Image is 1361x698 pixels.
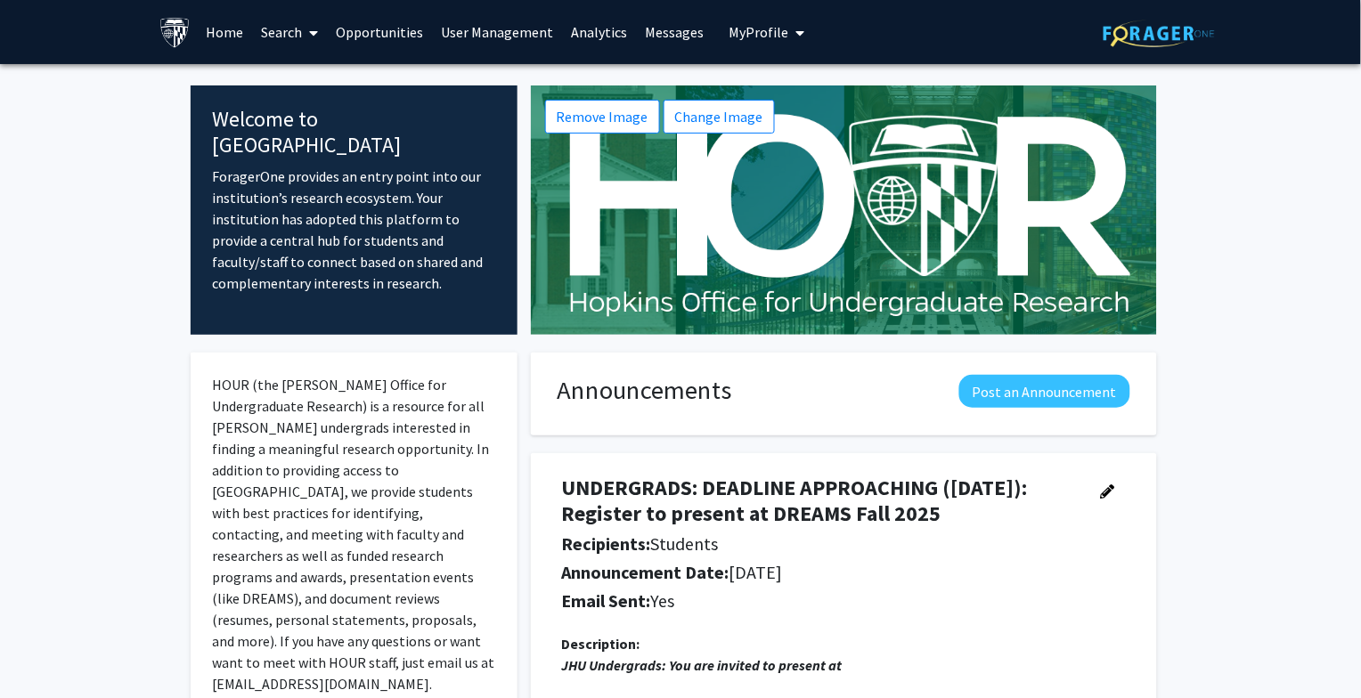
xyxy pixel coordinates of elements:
em: JHU Undergrads: You are invited to present at [562,656,843,674]
a: Home [198,1,253,63]
h4: Welcome to [GEOGRAPHIC_DATA] [212,107,496,158]
a: Messages [637,1,713,63]
img: Johns Hopkins University Logo [159,17,191,48]
a: User Management [433,1,563,63]
a: Search [253,1,328,63]
iframe: Chat [13,618,76,685]
h1: Announcements [558,375,732,406]
b: Recipients: [562,532,651,555]
p: HOUR (the [PERSON_NAME] Office for Undergraduate Research) is a resource for all [PERSON_NAME] un... [212,374,496,694]
p: ForagerOne provides an entry point into our institution’s research ecosystem. Your institution ha... [212,166,496,294]
img: Cover Image [531,85,1157,335]
img: ForagerOne Logo [1104,20,1215,47]
span: My Profile [729,23,789,41]
button: Change Image [664,100,775,134]
h4: UNDERGRADS: DEADLINE APPROACHING ([DATE]): Register to present at DREAMS Fall 2025 [562,475,1077,527]
h5: [DATE] [562,562,1077,583]
h5: Yes [562,590,1077,612]
a: Analytics [563,1,637,63]
button: Post an Announcement [959,375,1130,408]
a: Opportunities [328,1,433,63]
div: Description: [562,633,1126,654]
button: Remove Image [545,100,660,134]
b: Email Sent: [562,589,651,612]
b: Announcement Date: [562,561,729,583]
h5: Students [562,533,1077,555]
